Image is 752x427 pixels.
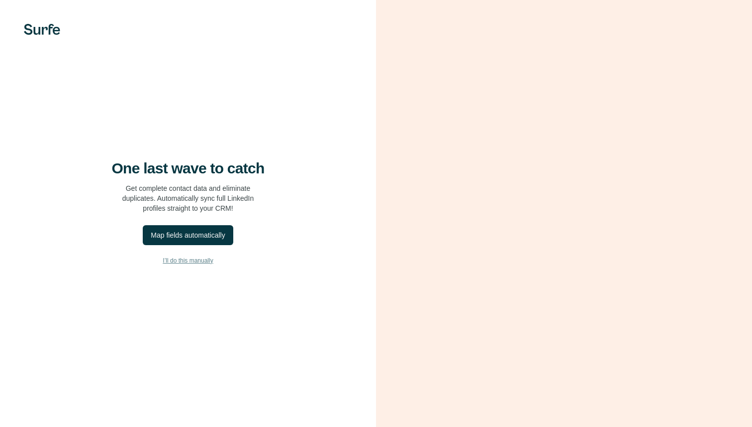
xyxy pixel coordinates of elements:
div: Map fields automatically [151,230,225,240]
button: I’ll do this manually [20,253,356,268]
span: I’ll do this manually [163,256,213,265]
img: Surfe's logo [24,24,60,35]
p: Get complete contact data and eliminate duplicates. Automatically sync full LinkedIn profiles str... [122,183,254,213]
h4: One last wave to catch [112,159,265,177]
button: Map fields automatically [143,225,233,245]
